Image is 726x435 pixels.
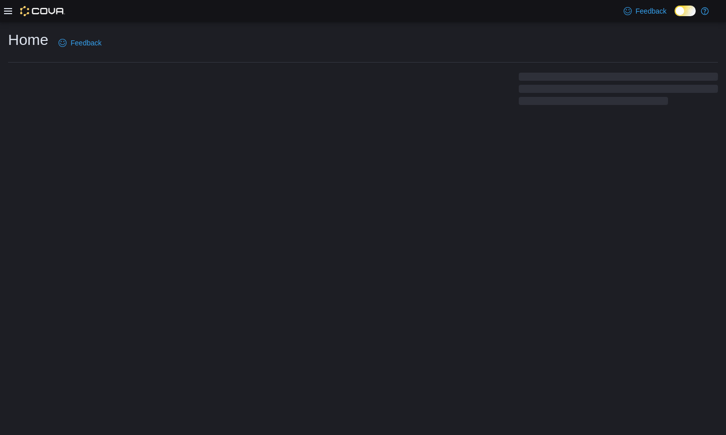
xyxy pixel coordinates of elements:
img: Cova [20,6,65,16]
span: Loading [519,75,718,107]
span: Feedback [636,6,667,16]
h1: Home [8,30,48,50]
input: Dark Mode [675,6,696,16]
span: Feedback [71,38,101,48]
a: Feedback [620,1,671,21]
a: Feedback [54,33,105,53]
